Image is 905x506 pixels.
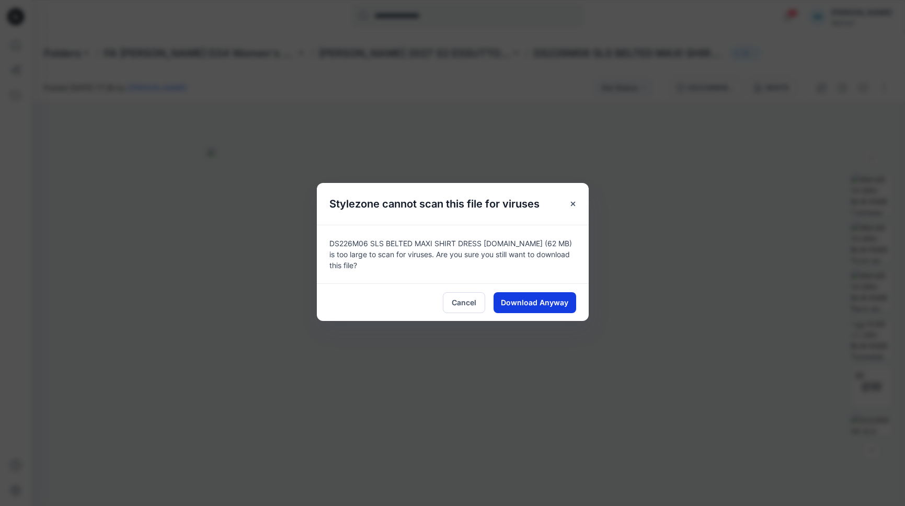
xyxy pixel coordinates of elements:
button: Cancel [443,292,485,313]
span: Cancel [452,297,476,308]
div: DS226M06 SLS BELTED MAXI SHIRT DRESS [DOMAIN_NAME] (62 MB) is too large to scan for viruses. Are ... [317,225,589,283]
button: Download Anyway [494,292,576,313]
button: Close [564,194,582,213]
span: Download Anyway [501,297,568,308]
h5: Stylezone cannot scan this file for viruses [317,183,552,225]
